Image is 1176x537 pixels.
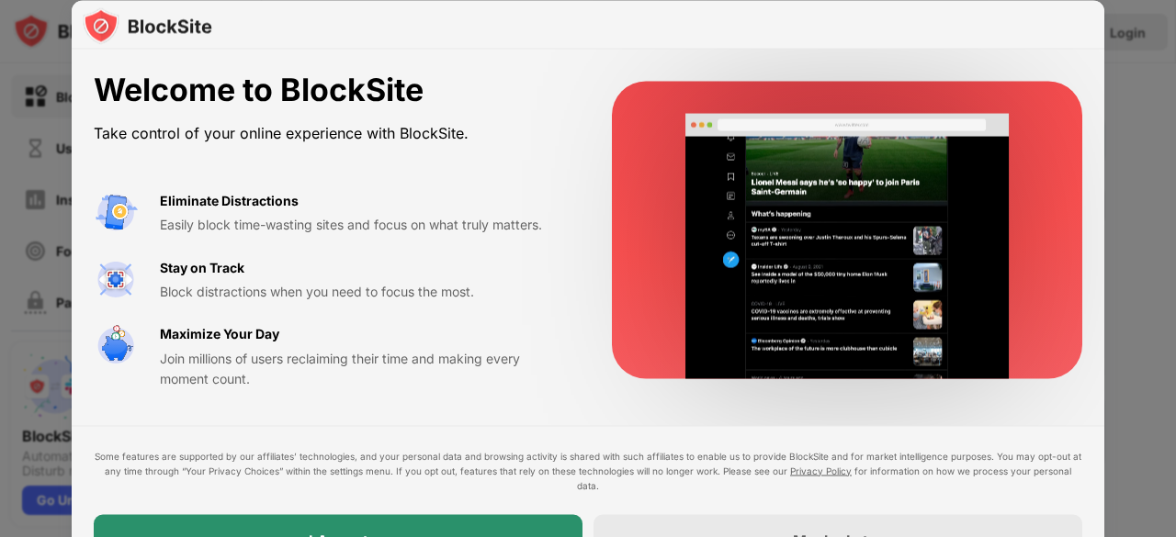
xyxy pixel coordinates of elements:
div: Eliminate Distractions [160,190,299,210]
div: Stay on Track [160,257,244,277]
img: value-avoid-distractions.svg [94,190,138,234]
div: Welcome to BlockSite [94,72,568,109]
div: Some features are supported by our affiliates’ technologies, and your personal data and browsing ... [94,448,1082,492]
img: logo-blocksite.svg [83,7,212,44]
div: Maximize Your Day [160,324,279,344]
img: value-safe-time.svg [94,324,138,368]
div: Block distractions when you need to focus the most. [160,281,568,301]
img: value-focus.svg [94,257,138,301]
div: Easily block time-wasting sites and focus on what truly matters. [160,215,568,235]
a: Privacy Policy [790,464,852,475]
div: Join millions of users reclaiming their time and making every moment count. [160,348,568,389]
div: Take control of your online experience with BlockSite. [94,119,568,146]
